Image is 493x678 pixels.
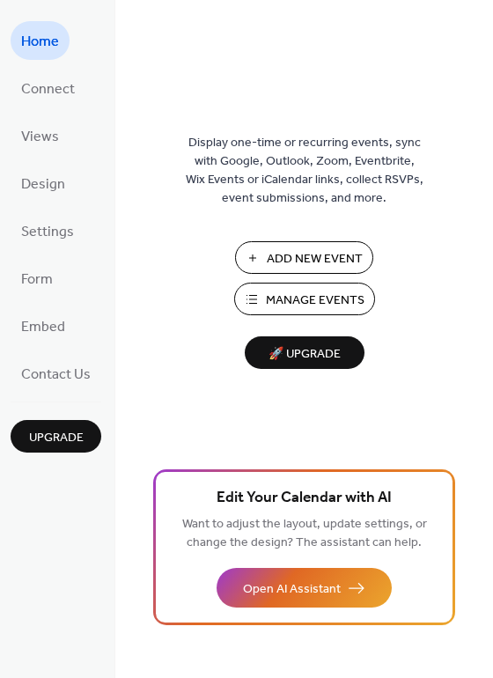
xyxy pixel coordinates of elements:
span: Views [21,123,59,151]
a: Home [11,21,70,60]
a: Settings [11,211,85,250]
span: Settings [21,218,74,247]
a: Embed [11,306,76,345]
span: Upgrade [29,429,84,447]
span: Open AI Assistant [243,580,341,599]
button: Open AI Assistant [217,568,392,608]
span: Add New Event [267,250,363,269]
span: Want to adjust the layout, update settings, or change the design? The assistant can help. [182,512,427,555]
button: Add New Event [235,241,373,274]
button: Manage Events [234,283,375,315]
span: Form [21,266,53,294]
a: Form [11,259,63,298]
span: Display one-time or recurring events, sync with Google, Outlook, Zoom, Eventbrite, Wix Events or ... [186,134,423,208]
span: Embed [21,313,65,342]
button: 🚀 Upgrade [245,336,364,369]
span: Contact Us [21,361,91,389]
span: Edit Your Calendar with AI [217,486,392,511]
a: Design [11,164,76,203]
span: Manage Events [266,291,364,310]
span: 🚀 Upgrade [255,343,354,366]
span: Connect [21,76,75,104]
span: Design [21,171,65,199]
button: Upgrade [11,420,101,453]
span: Home [21,28,59,56]
a: Views [11,116,70,155]
a: Connect [11,69,85,107]
a: Contact Us [11,354,101,393]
